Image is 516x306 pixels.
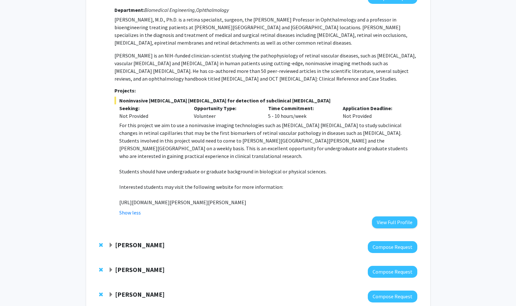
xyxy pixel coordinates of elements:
div: Volunteer [189,104,264,120]
p: Students should have undergraduate or graduate background in biological or physical sciences. [119,168,417,175]
strong: Department: [114,7,144,13]
p: Interested students may visit the following website for more information: [119,183,417,191]
p: Opportunity Type: [194,104,259,112]
i: Biomedical Engineering, [144,7,196,13]
p: [PERSON_NAME] is an NIH-funded clinician-scientist studying the pathophysiology of retinal vascul... [114,52,417,83]
button: Compose Request to Emily Johnson [368,266,417,278]
div: Not Provided [338,104,412,120]
button: View Full Profile [372,216,417,228]
strong: [PERSON_NAME] [115,290,165,298]
p: For this project we aim to use a noninvasive imaging technologies such as [MEDICAL_DATA] [MEDICAL... [119,121,417,160]
div: 5 - 10 hours/week [263,104,338,120]
strong: [PERSON_NAME] [115,266,165,274]
span: Expand Nicholas Maragakis Bookmark [108,292,113,297]
strong: [PERSON_NAME] [115,241,165,249]
p: Seeking: [119,104,184,112]
button: Show less [119,209,141,216]
i: Ophthalmology [196,7,229,13]
p: [PERSON_NAME], M.D., Ph.D. is a retina specialist, surgeon, the [PERSON_NAME] Professor in Ophtha... [114,16,417,47]
span: Remove Yannis Paulus from bookmarks [99,242,103,248]
span: Noninvasive [MEDICAL_DATA] [MEDICAL_DATA] for detection of subclinical [MEDICAL_DATA] [114,97,417,104]
button: Compose Request to Nicholas Maragakis [368,291,417,302]
span: Expand Emily Johnson Bookmark [108,267,113,273]
p: Time Commitment: [268,104,333,112]
span: Remove Nicholas Maragakis from bookmarks [99,292,103,297]
p: Application Deadline: [343,104,408,112]
strong: Projects: [114,87,136,94]
span: Remove Emily Johnson from bookmarks [99,267,103,272]
div: Not Provided [119,112,184,120]
button: Compose Request to Yannis Paulus [368,241,417,253]
iframe: Chat [5,277,27,301]
span: Expand Yannis Paulus Bookmark [108,243,113,248]
p: [URL][DOMAIN_NAME][PERSON_NAME][PERSON_NAME] [119,198,417,206]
